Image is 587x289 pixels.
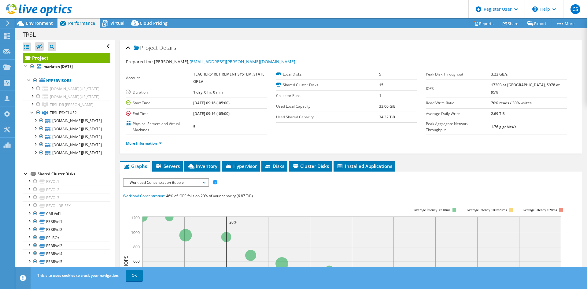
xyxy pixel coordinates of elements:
span: CS [570,4,580,14]
a: Reports [469,19,498,28]
b: 1 day, 0 hr, 0 min [193,90,223,95]
b: 1 [379,93,381,98]
label: IOPS [426,86,491,92]
span: [DOMAIN_NAME][US_STATE] [50,94,99,99]
b: 2.69 TiB [491,111,505,116]
b: TEACHERS' RETIREMENT SYSTEM, STATE OF LA [193,72,264,84]
a: PSBRVol6 [23,266,110,274]
label: Used Local Capacity [276,103,379,109]
label: Local Disks [276,71,379,77]
span: Installed Applications [337,163,392,169]
span: Inventory [187,163,217,169]
span: Project [134,45,158,51]
b: 5 [379,72,381,77]
label: Shared Cluster Disks [276,82,379,88]
tspan: Average latency <=10ms [414,208,450,212]
a: PS-ISOs [23,234,110,242]
span: Workload Concentration Bubble [127,179,205,186]
span: Graphs [123,163,147,169]
span: Servers [155,163,180,169]
label: Physical Servers and Virtual Machines [126,121,193,133]
a: More [551,19,579,28]
span: TRSL ESXCLUS2 [50,110,77,115]
a: PSBRVol5 [23,258,110,266]
svg: \n [532,6,538,12]
a: [DOMAIN_NAME][US_STATE] [23,141,110,149]
span: Cluster Disks [292,163,329,169]
a: [DOMAIN_NAME][US_STATE] [23,117,110,125]
span: Environment [26,20,53,26]
b: 33.00 GiB [379,104,396,109]
span: Hypervisor [225,163,257,169]
label: Used Shared Capacity [276,114,379,120]
label: Read/Write Ratio [426,100,491,106]
a: PSBRVol3 [23,242,110,250]
a: TRSL ESXCLUS2 [23,109,110,117]
tspan: Average latency 10<=20ms [467,208,507,212]
a: Project [23,53,110,63]
b: 70% reads / 30% writes [491,100,532,106]
label: Collector Runs [276,93,379,99]
label: Start Time [126,100,193,106]
text: 800 [133,244,140,250]
a: PSVOL2 [23,186,110,194]
a: TRSL DR ESXCLUS [23,101,110,109]
text: 1000 [131,230,140,235]
b: 34.32 TiB [379,114,395,120]
a: OK [126,270,143,281]
b: markr on [DATE] [43,64,73,69]
a: PSVOL1 [23,178,110,186]
b: 5 [193,124,195,129]
text: 1200 [131,215,140,220]
b: 3.22 GB/s [491,72,508,77]
span: Virtual [110,20,124,26]
span: Cloud Pricing [140,20,168,26]
label: End Time [126,111,193,117]
span: [PERSON_NAME], [154,59,295,65]
span: TRSL DR [PERSON_NAME] [50,102,94,107]
a: [DOMAIN_NAME][US_STATE] [23,149,110,157]
a: PSVOL3 [23,194,110,202]
a: Share [498,19,523,28]
span: [DOMAIN_NAME][US_STATE] [50,86,99,91]
a: markr on [DATE] [23,63,110,71]
a: [DOMAIN_NAME][US_STATE] [23,93,110,101]
label: Peak Disk Throughput [426,71,491,77]
a: PSVOL-DR-FSX [23,202,110,209]
a: PSBRVol4 [23,250,110,258]
a: CMLVol1 [23,210,110,218]
text: IOPS [123,255,129,266]
label: Duration [126,89,193,95]
span: Workload Concentration: [123,193,165,198]
label: Average Daily Write [426,111,491,117]
a: More Information [126,141,162,146]
label: Prepared for: [126,59,153,65]
b: [DATE] 09:16 (-05:00) [193,100,230,106]
a: PSBRVol1 [23,218,110,226]
span: Disks [264,163,284,169]
a: [EMAIL_ADDRESS][PERSON_NAME][DOMAIN_NAME] [190,59,295,65]
a: [DOMAIN_NAME][US_STATE] [23,125,110,133]
b: [DATE] 09:16 (-05:00) [193,111,230,116]
span: 46% of IOPS falls on 20% of your capacity (6.87 TiB) [166,193,253,198]
a: PSBRVol2 [23,226,110,234]
label: Peak Aggregate Network Throughput [426,121,491,133]
b: 17303 at [GEOGRAPHIC_DATA], 5978 at 95% [491,82,560,95]
div: Shared Cluster Disks [38,170,110,178]
text: 600 [133,259,140,264]
text: 20% [229,220,237,225]
span: This site uses cookies to track your navigation. [37,273,119,278]
h1: TRSL [20,31,45,38]
span: Performance [68,20,95,26]
a: Export [523,19,551,28]
a: [DOMAIN_NAME][US_STATE] [23,133,110,141]
label: Account [126,75,193,81]
a: Hypervisors [23,77,110,85]
text: Average latency >20ms [522,208,557,212]
b: 1.76 gigabits/s [491,124,516,129]
span: Details [159,44,176,51]
a: [DOMAIN_NAME][US_STATE] [23,85,110,93]
b: 15 [379,82,383,87]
